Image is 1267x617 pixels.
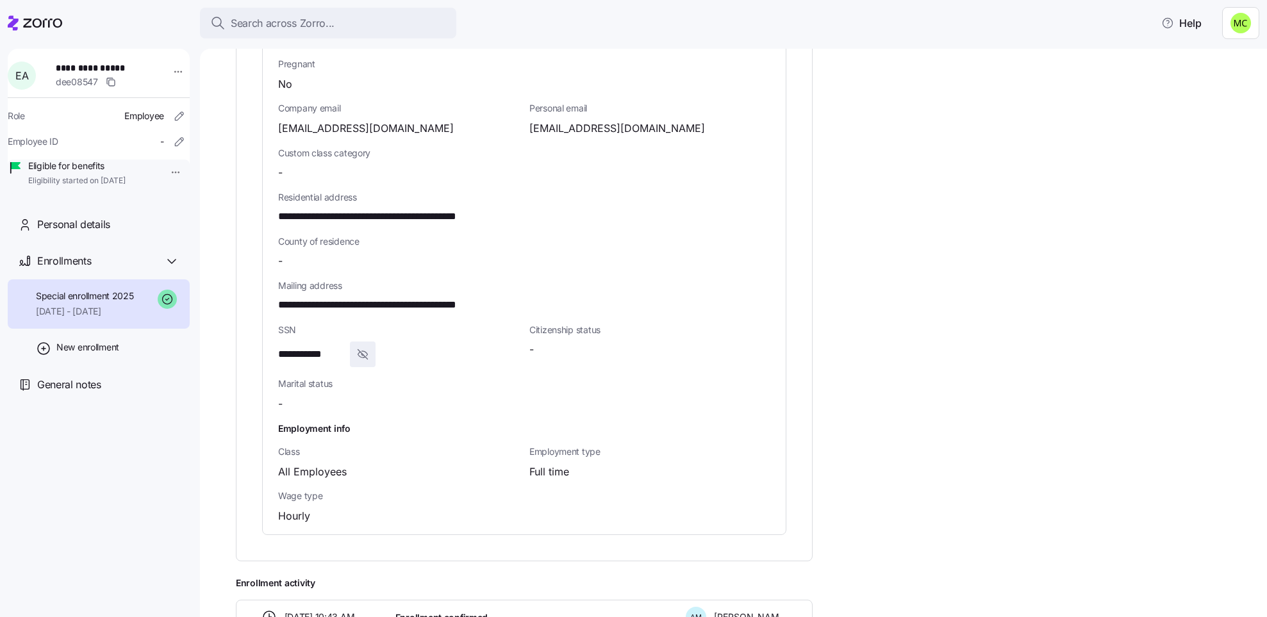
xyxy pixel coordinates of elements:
span: Eligibility started on [DATE] [28,176,126,186]
span: Employee [124,110,164,122]
span: - [278,396,283,412]
span: Enrollment activity [236,577,813,589]
span: Class [278,445,519,458]
span: County of residence [278,235,770,248]
span: Special enrollment 2025 [36,290,134,302]
span: New enrollment [56,341,119,354]
span: - [160,135,164,148]
span: - [278,253,283,269]
span: Role [8,110,25,122]
span: [EMAIL_ADDRESS][DOMAIN_NAME] [529,120,705,136]
span: Search across Zorro... [231,15,335,31]
span: Pregnant [278,58,770,70]
span: Marital status [278,377,519,390]
span: dee08547 [56,76,98,88]
button: Help [1151,10,1212,36]
span: [DATE] - [DATE] [36,305,134,318]
span: Personal email [529,102,770,115]
span: E A [15,70,28,81]
span: Full time [529,464,569,480]
img: fb6fbd1e9160ef83da3948286d18e3ea [1230,13,1251,33]
span: Custom class category [278,147,519,160]
span: Help [1161,15,1202,31]
span: Enrollments [37,253,91,269]
span: Employee ID [8,135,58,148]
span: General notes [37,377,101,393]
span: All Employees [278,464,347,480]
span: Mailing address [278,279,770,292]
span: Wage type [278,489,519,502]
span: - [529,341,534,358]
h1: Employment info [278,422,770,435]
span: Employment type [529,445,770,458]
span: Residential address [278,191,770,204]
span: Citizenship status [529,324,770,336]
span: Company email [278,102,519,115]
span: Hourly [278,508,310,524]
span: Eligible for benefits [28,160,126,172]
span: [EMAIL_ADDRESS][DOMAIN_NAME] [278,120,454,136]
button: Search across Zorro... [200,8,456,38]
span: - [278,165,283,181]
span: No [278,76,292,92]
span: Personal details [37,217,110,233]
span: SSN [278,324,519,336]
